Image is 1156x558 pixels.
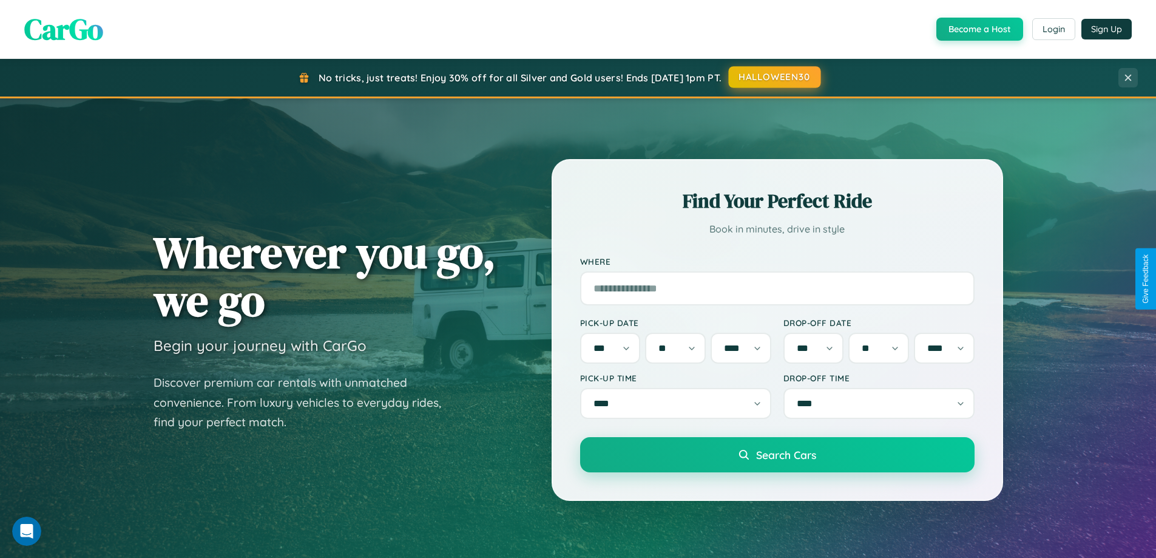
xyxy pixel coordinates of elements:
[580,318,771,328] label: Pick-up Date
[1081,19,1132,39] button: Sign Up
[580,220,975,238] p: Book in minutes, drive in style
[154,228,496,324] h1: Wherever you go, we go
[783,373,975,383] label: Drop-off Time
[936,18,1023,41] button: Become a Host
[580,256,975,267] label: Where
[12,517,41,546] iframe: Intercom live chat
[1141,254,1150,304] div: Give Feedback
[1032,18,1075,40] button: Login
[580,437,975,472] button: Search Cars
[580,188,975,214] h2: Find Your Perfect Ride
[783,318,975,328] label: Drop-off Date
[580,373,771,383] label: Pick-up Time
[154,373,457,432] p: Discover premium car rentals with unmatched convenience. From luxury vehicles to everyday rides, ...
[154,336,367,355] h3: Begin your journey with CarGo
[729,66,821,88] button: HALLOWEEN30
[24,9,103,49] span: CarGo
[319,72,722,84] span: No tricks, just treats! Enjoy 30% off for all Silver and Gold users! Ends [DATE] 1pm PT.
[756,448,816,461] span: Search Cars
